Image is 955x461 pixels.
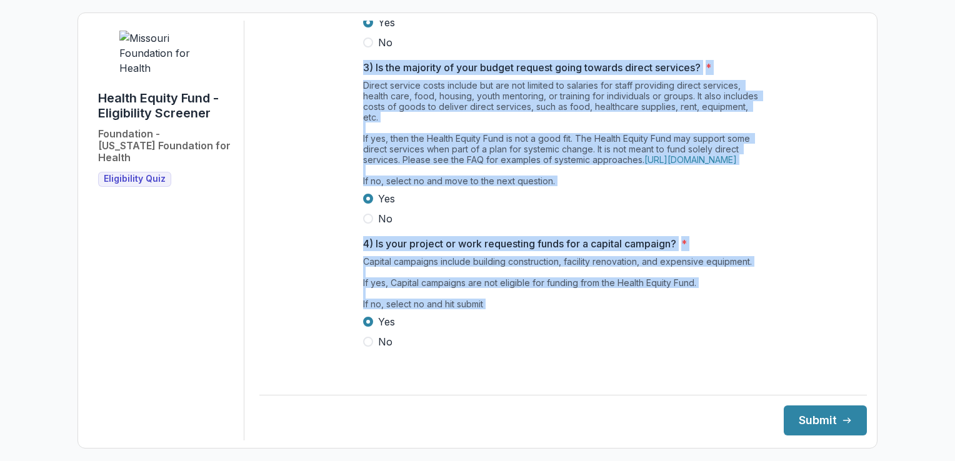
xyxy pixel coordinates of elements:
span: Yes [378,15,395,30]
div: Capital campaigns include building construction, facility renovation, and expensive equipment. If... [363,256,763,314]
p: 3) Is the majority of your budget request going towards direct services? [363,60,701,75]
span: Yes [378,191,395,206]
h2: Foundation - [US_STATE] Foundation for Health [98,128,234,164]
span: Eligibility Quiz [104,174,166,184]
p: 4) Is your project or work requesting funds for a capital campaign? [363,236,676,251]
span: No [378,35,392,50]
span: No [378,334,392,349]
a: [URL][DOMAIN_NAME] [644,154,737,165]
span: Yes [378,314,395,329]
span: No [378,211,392,226]
h1: Health Equity Fund - Eligibility Screener [98,91,234,121]
button: Submit [784,405,867,435]
img: Missouri Foundation for Health [119,31,213,76]
div: Direct service costs include but are not limited to salaries for staff providing direct services,... [363,80,763,191]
